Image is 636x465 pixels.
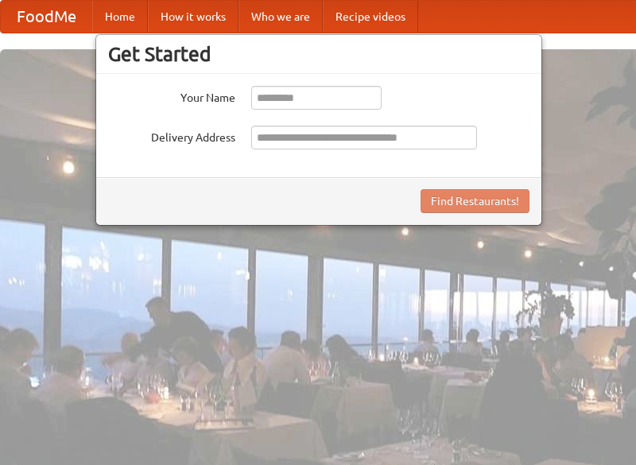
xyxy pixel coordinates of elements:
a: Home [92,1,148,33]
a: FoodMe [1,1,92,33]
a: How it works [148,1,238,33]
label: Your Name [108,86,235,106]
h3: Get Started [108,42,529,66]
label: Delivery Address [108,126,235,145]
button: Find Restaurants! [421,189,529,213]
a: Recipe videos [323,1,418,33]
a: Who we are [238,1,323,33]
